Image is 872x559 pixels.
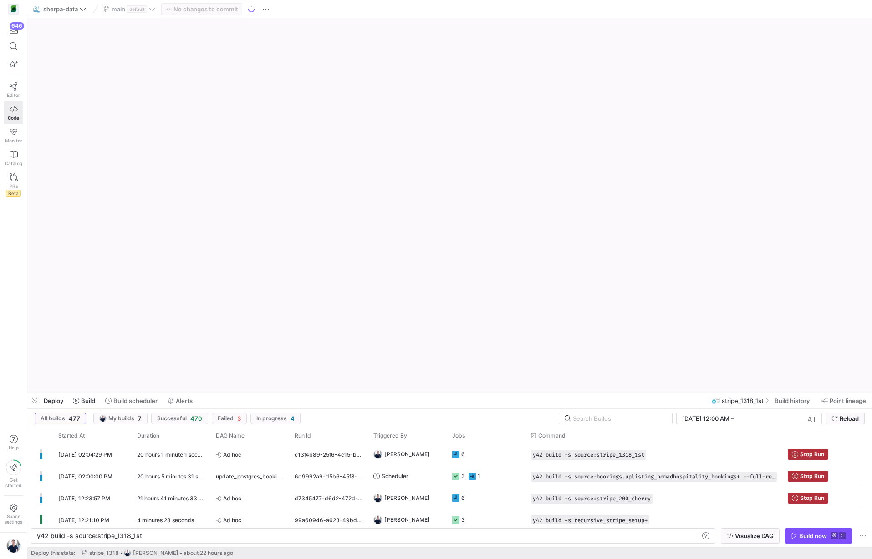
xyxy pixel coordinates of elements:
span: Run Id [295,433,311,439]
span: y42 build -s source:stripe_1318_1st [533,452,644,458]
span: Scheduler [382,465,408,487]
div: 3 [461,509,465,530]
button: Build history [770,393,816,408]
button: Visualize DAG [721,528,780,544]
span: PRs [10,183,18,189]
button: Stop Run [788,471,828,482]
div: 99a60946-a623-49bd-a6cc-c0eb562e4731 [289,509,368,530]
span: [PERSON_NAME] [384,443,430,465]
span: Ad hoc [216,509,284,531]
span: y42 build -s source:bookings.uplisting_nomadhospitality_bookings+ --full-refresh [533,473,775,480]
span: Ad hoc [216,444,284,465]
span: about 22 hours ago [184,550,233,556]
input: Search Builds [573,415,665,422]
input: End datetime [736,415,796,422]
span: [PERSON_NAME] [133,550,178,556]
div: Build now [799,532,827,539]
span: Deploy this state: [31,550,75,556]
a: PRsBeta [4,170,23,201]
a: Spacesettings [4,499,23,529]
span: Beta [6,190,21,197]
span: Stop Run [800,451,824,458]
span: [DATE] 02:04:29 PM [58,451,112,458]
button: stripe_1318https://storage.googleapis.com/y42-prod-data-exchange/images/Zw5nrXaob3ONa4BScmSjND9Lv... [79,547,235,559]
span: update_postgres_bookings_uplisting [216,466,284,487]
span: In progress [256,415,287,422]
span: All builds [41,415,65,422]
span: Editor [7,92,20,98]
span: Visualize DAG [735,532,774,539]
span: 3 [237,415,241,422]
span: Space settings [5,514,22,524]
button: Reload [826,413,865,424]
div: 646 [10,22,24,30]
span: stripe_1318_1st [722,397,764,404]
span: Build scheduler [113,397,158,404]
span: Command [538,433,566,439]
span: 7 [138,415,142,422]
img: https://storage.googleapis.com/y42-prod-data-exchange/images/Zw5nrXaob3ONa4BScmSjND9Lv23l9CySrx8m... [99,415,107,422]
span: Point lineage [830,397,866,404]
img: https://storage.googleapis.com/y42-prod-data-exchange/images/Zw5nrXaob3ONa4BScmSjND9Lv23l9CySrx8m... [373,450,382,459]
span: sherpa-data [43,5,78,13]
span: [DATE] 02:00:00 PM [58,473,112,480]
span: [DATE] 12:21:10 PM [58,517,109,524]
span: Alerts [176,397,193,404]
button: In progress4 [250,413,301,424]
img: https://storage.googleapis.com/y42-prod-data-exchange/images/Zw5nrXaob3ONa4BScmSjND9Lv23l9CySrx8m... [6,539,21,553]
img: https://storage.googleapis.com/y42-prod-data-exchange/images/Zw5nrXaob3ONa4BScmSjND9Lv23l9CySrx8m... [373,494,382,503]
span: 470 [190,415,202,422]
span: y42 build -s recursive_stripe_setup+ [533,517,648,524]
span: [DATE] 12:23:57 PM [58,495,110,502]
span: Monitor [5,138,22,143]
div: Press SPACE to select this row. [35,487,861,509]
span: 4 [291,415,295,422]
div: Press SPACE to select this row. [35,465,861,487]
button: Build now⌘⏎ [785,528,852,544]
div: 6d9992a9-d5b6-45f8-a8fe-091cd75cdfce [289,465,368,487]
span: Ad hoc [216,488,284,509]
span: 🌊 [33,6,40,12]
span: y42 build -s source:stripe_1318_1st [37,532,142,539]
y42-duration: 20 hours 5 minutes 31 seconds [137,473,217,480]
span: Get started [5,477,21,488]
span: Jobs [452,433,465,439]
y42-duration: 20 hours 1 minute 1 second [137,451,208,458]
button: Build [69,393,99,408]
span: Catalog [5,161,22,166]
div: d7345477-d6d2-472d-8ec0-8e82accbe1cf [289,487,368,509]
span: Deploy [44,397,63,404]
y42-duration: 21 hours 41 minutes 33 seconds [137,495,220,502]
a: Catalog [4,147,23,170]
button: All builds477 [35,413,86,424]
div: c13f4b89-25f6-4c15-b97c-c67d12559d7f [289,443,368,465]
a: Editor [4,79,23,101]
span: [PERSON_NAME] [384,487,430,509]
button: Stop Run [788,493,828,504]
button: Point lineage [817,393,870,408]
button: https://storage.googleapis.com/y42-prod-data-exchange/images/Zw5nrXaob3ONa4BScmSjND9Lv23l9CySrx8m... [93,413,148,424]
span: – [731,415,734,422]
y42-duration: 4 minutes 28 seconds [137,517,194,524]
span: My builds [108,415,134,422]
button: Alerts [163,393,197,408]
span: Failed [218,415,234,422]
button: 🌊sherpa-data [31,3,88,15]
span: y42 build -s source:stripe_200_cherry [533,495,651,502]
button: https://storage.googleapis.com/y42-prod-data-exchange/images/Zw5nrXaob3ONa4BScmSjND9Lv23l9CySrx8m... [4,536,23,555]
kbd: ⌘ [831,532,838,539]
span: Code [8,115,19,121]
span: [PERSON_NAME] [384,509,430,530]
span: DAG Name [216,433,245,439]
span: Successful [157,415,187,422]
button: Help [4,431,23,454]
button: 646 [4,22,23,38]
kbd: ⏎ [839,532,846,539]
a: Code [4,101,23,124]
div: Press SPACE to select this row. [35,443,861,465]
span: Duration [137,433,159,439]
a: https://storage.googleapis.com/y42-prod-data-exchange/images/8zH7NGsoioThIsGoE9TeuKf062YnnTrmQ10g... [4,1,23,17]
span: stripe_1318 [89,550,119,556]
img: https://storage.googleapis.com/y42-prod-data-exchange/images/8zH7NGsoioThIsGoE9TeuKf062YnnTrmQ10g... [9,5,18,14]
button: Build scheduler [101,393,162,408]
